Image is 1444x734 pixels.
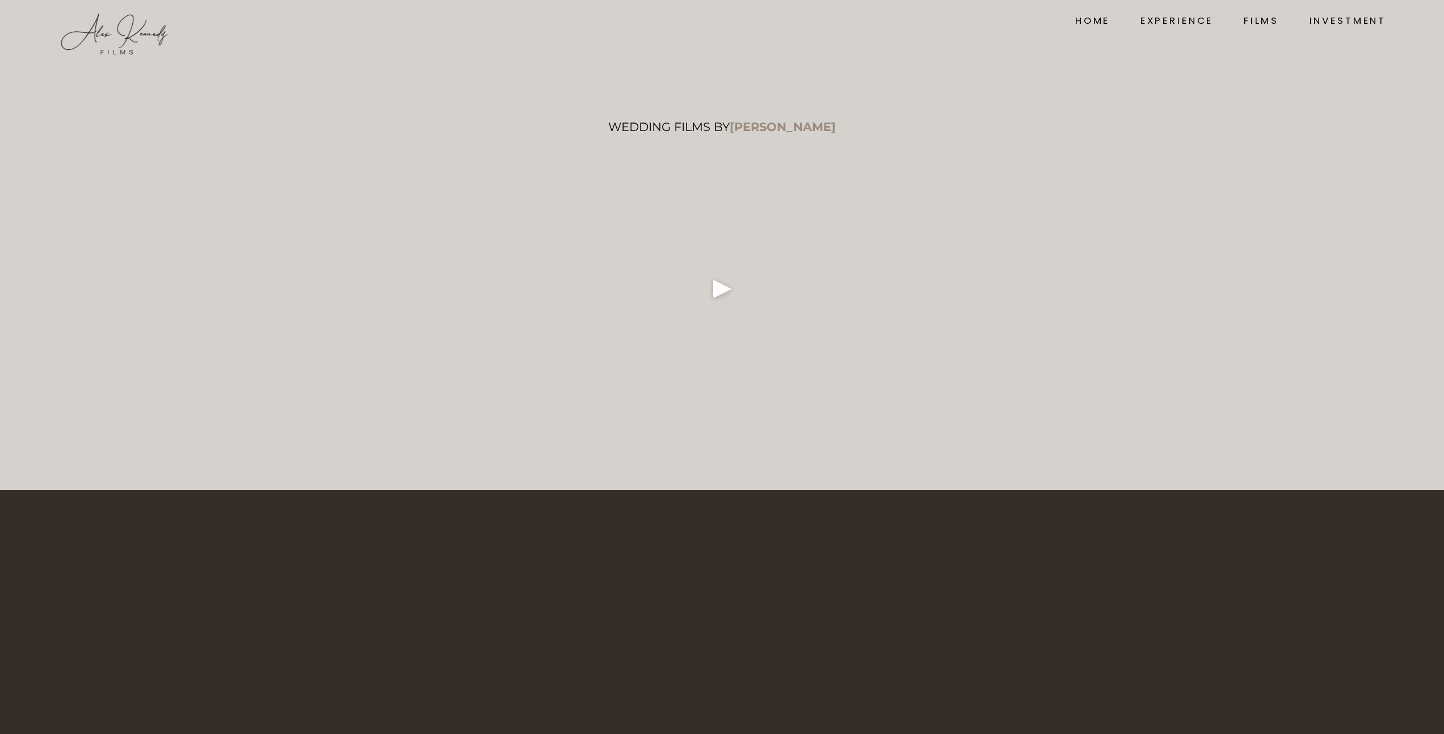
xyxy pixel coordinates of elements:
div: Play [709,275,736,302]
img: Alex Kennedy Films [58,11,171,57]
strong: [PERSON_NAME] [730,120,836,134]
p: WEDDING FILMS BY [460,119,984,134]
a: INVESTMENT [1310,13,1387,28]
a: FILMS [1244,13,1279,28]
a: HOME [1075,13,1110,28]
a: Alex Kennedy Films [58,11,171,30]
a: EXPERIENCE [1140,13,1214,28]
